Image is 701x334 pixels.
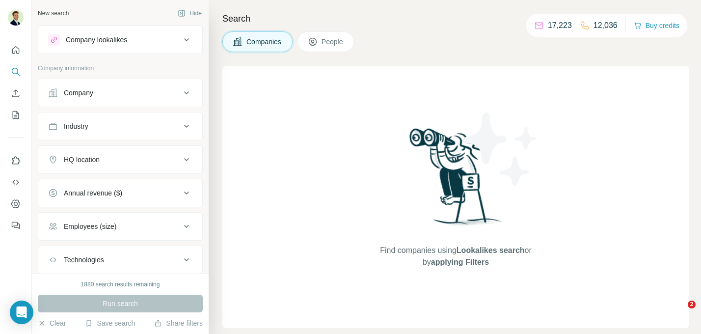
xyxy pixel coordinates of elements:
span: Find companies using or by [377,245,534,268]
button: Hide [171,6,209,21]
button: Buy credits [634,19,679,32]
button: My lists [8,106,24,124]
button: Quick start [8,41,24,59]
img: Surfe Illustration - Woman searching with binoculars [405,126,507,235]
button: Feedback [8,217,24,234]
span: Lookalikes search [457,246,525,254]
button: Use Surfe on LinkedIn [8,152,24,169]
h4: Search [222,12,689,26]
button: Annual revenue ($) [38,181,202,205]
button: Save search [85,318,135,328]
button: Clear [38,318,66,328]
button: Company lookalikes [38,28,202,52]
button: Employees (size) [38,215,202,238]
span: Companies [246,37,282,47]
span: applying Filters [431,258,489,266]
div: Employees (size) [64,222,116,231]
button: Industry [38,114,202,138]
img: Avatar [8,10,24,26]
button: Share filters [154,318,203,328]
span: 2 [688,301,696,308]
button: Search [8,63,24,81]
button: Enrich CSV [8,84,24,102]
div: Technologies [64,255,104,265]
div: Company lookalikes [66,35,127,45]
p: Company information [38,64,203,73]
img: Surfe Illustration - Stars [456,105,544,194]
p: 17,223 [548,20,572,31]
span: People [322,37,344,47]
button: Company [38,81,202,105]
div: 1880 search results remaining [81,280,160,289]
button: Technologies [38,248,202,272]
p: 12,036 [593,20,618,31]
div: Annual revenue ($) [64,188,122,198]
button: HQ location [38,148,202,171]
button: Dashboard [8,195,24,213]
button: Use Surfe API [8,173,24,191]
div: New search [38,9,69,18]
div: Industry [64,121,88,131]
iframe: Intercom live chat [668,301,691,324]
div: Open Intercom Messenger [10,301,33,324]
div: HQ location [64,155,100,165]
div: Company [64,88,93,98]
